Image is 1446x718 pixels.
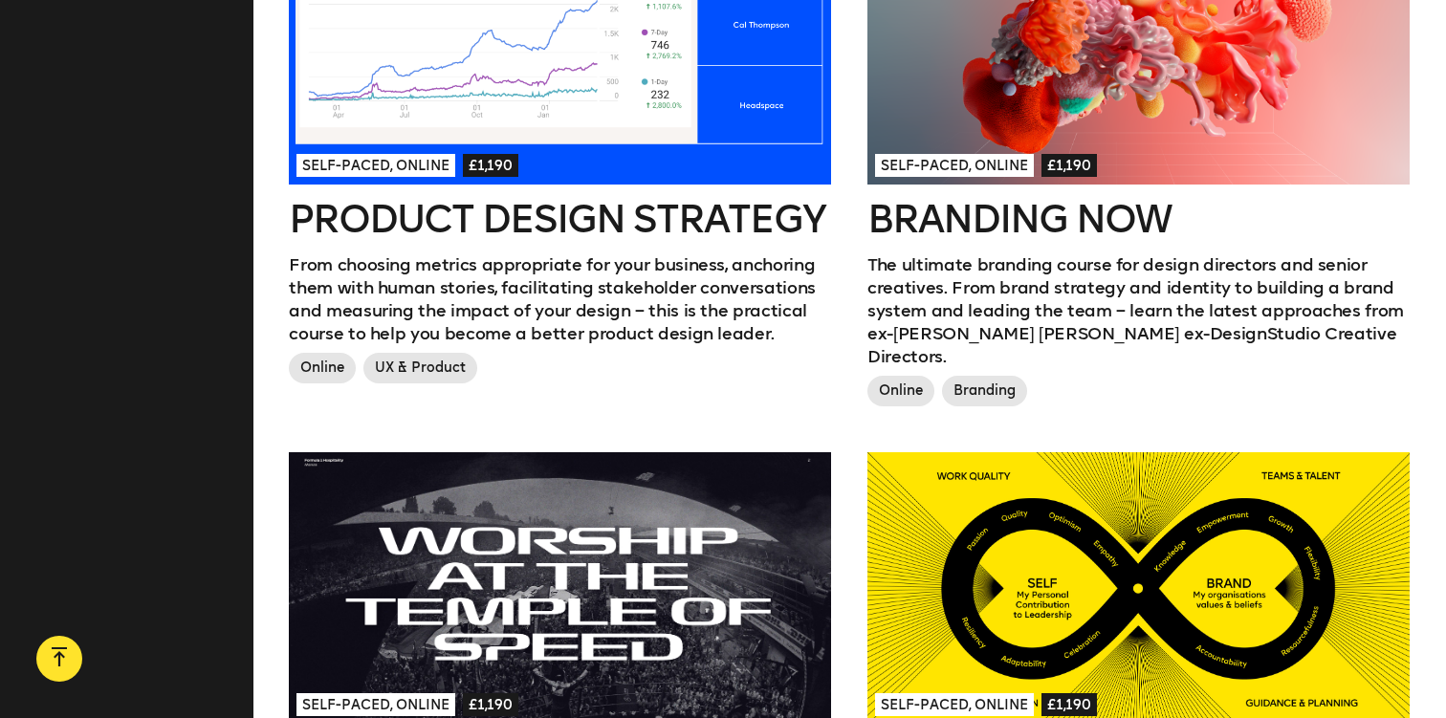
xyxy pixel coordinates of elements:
[289,253,831,345] p: From choosing metrics appropriate for your business, anchoring them with human stories, facilitat...
[1041,693,1097,716] span: £1,190
[942,376,1027,406] span: Branding
[363,353,477,383] span: UX & Product
[875,693,1034,716] span: Self-paced, Online
[296,154,455,177] span: Self-paced, Online
[289,353,356,383] span: Online
[289,200,831,238] h2: Product Design Strategy
[867,376,934,406] span: Online
[1041,154,1097,177] span: £1,190
[463,693,518,716] span: £1,190
[296,693,455,716] span: Self-paced, Online
[867,253,1410,368] p: The ultimate branding course for design directors and senior creatives. From brand strategy and i...
[875,154,1034,177] span: Self-paced, Online
[463,154,518,177] span: £1,190
[867,200,1410,238] h2: Branding Now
